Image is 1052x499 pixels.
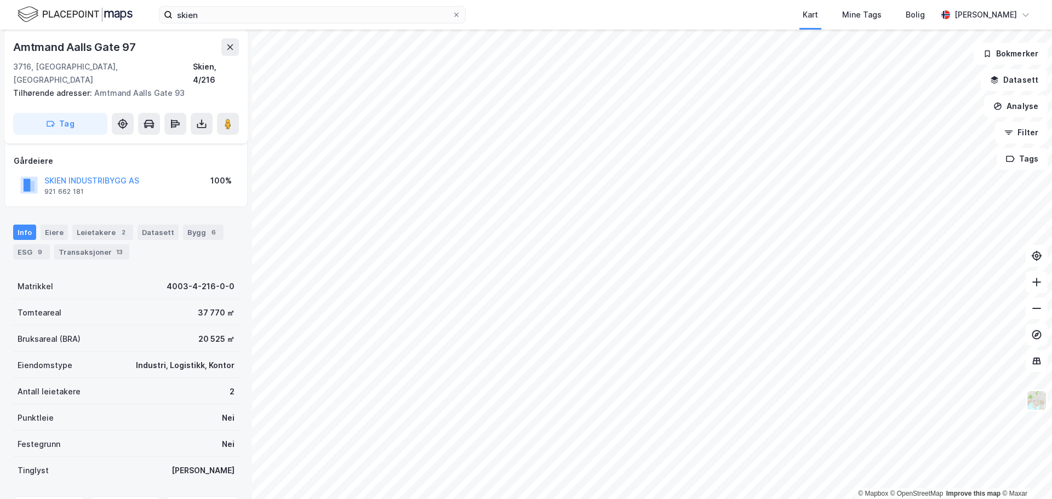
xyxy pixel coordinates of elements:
button: Datasett [981,69,1048,91]
div: 4003-4-216-0-0 [167,280,235,293]
div: Amtmand Aalls Gate 93 [13,87,230,100]
div: Kart [803,8,818,21]
div: Gårdeiere [14,154,238,168]
div: Antall leietakere [18,385,81,398]
div: 100% [210,174,232,187]
span: Tilhørende adresser: [13,88,94,97]
div: Bygg [183,225,224,240]
div: Matrikkel [18,280,53,293]
div: Nei [222,438,235,451]
div: Industri, Logistikk, Kontor [136,359,235,372]
div: 6 [208,227,219,238]
div: Skien, 4/216 [193,60,239,87]
div: 2 [118,227,129,238]
img: Z [1026,390,1047,411]
div: Tomteareal [18,306,61,319]
img: logo.f888ab2527a4732fd821a326f86c7f29.svg [18,5,133,24]
iframe: Chat Widget [997,446,1052,499]
div: 2 [230,385,235,398]
div: Nei [222,411,235,425]
div: Info [13,225,36,240]
div: Bruksareal (BRA) [18,332,81,346]
button: Bokmerker [974,43,1048,65]
div: Transaksjoner [54,244,129,260]
button: Filter [995,122,1048,144]
button: Tags [997,148,1048,170]
div: Mine Tags [842,8,882,21]
div: Leietakere [72,225,133,240]
div: 13 [114,246,125,257]
div: 921 662 181 [44,187,84,196]
div: Punktleie [18,411,54,425]
a: Improve this map [946,490,1000,497]
button: Tag [13,113,107,135]
input: Søk på adresse, matrikkel, gårdeiere, leietakere eller personer [173,7,452,23]
div: Eiendomstype [18,359,72,372]
a: Mapbox [858,490,888,497]
div: Datasett [138,225,179,240]
button: Analyse [984,95,1048,117]
div: Festegrunn [18,438,60,451]
div: 37 770 ㎡ [198,306,235,319]
a: OpenStreetMap [890,490,944,497]
div: Eiere [41,225,68,240]
div: Bolig [906,8,925,21]
div: 20 525 ㎡ [198,332,235,346]
div: [PERSON_NAME] [171,464,235,477]
div: Amtmand Aalls Gate 97 [13,38,138,56]
div: 9 [35,246,45,257]
div: Tinglyst [18,464,49,477]
div: 3716, [GEOGRAPHIC_DATA], [GEOGRAPHIC_DATA] [13,60,193,87]
div: ESG [13,244,50,260]
div: [PERSON_NAME] [954,8,1017,21]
